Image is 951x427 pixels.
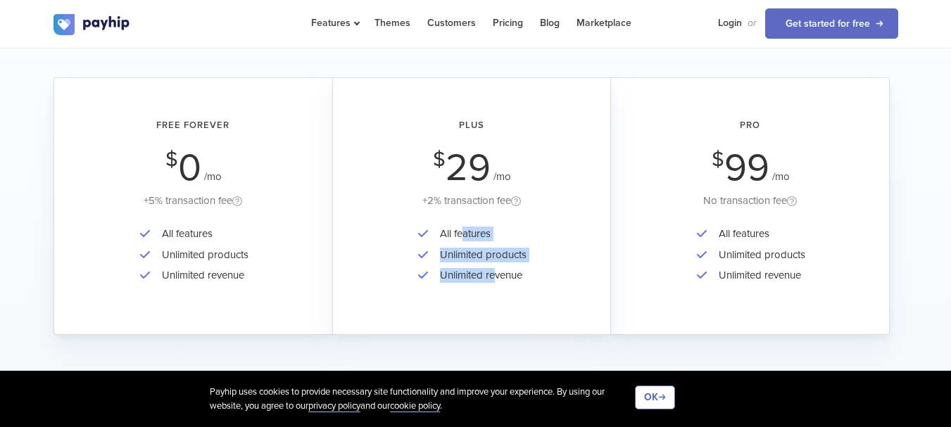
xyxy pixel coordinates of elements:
[433,151,446,168] span: $
[155,224,248,244] li: All features
[712,265,805,286] li: Unlimited revenue
[155,245,248,265] li: Unlimited products
[635,385,675,409] button: OK
[155,265,248,286] li: Unlimited revenue
[712,224,805,244] li: All features
[712,245,805,265] li: Unlimited products
[165,151,178,168] span: $
[631,192,869,210] div: No transaction fee
[433,245,527,265] li: Unlimited products
[178,145,201,191] span: 0
[353,192,591,210] div: +2% transaction fee
[74,120,313,130] h2: Free Forever
[446,145,491,191] span: 29
[433,265,527,286] li: Unlimited revenue
[204,170,222,183] span: /mo
[210,385,635,413] div: Payhip uses cookies to provide necessary site functionality and improve your experience. By using...
[390,400,440,412] a: cookie policy
[724,145,769,191] span: 99
[772,170,790,183] span: /mo
[353,120,591,130] h2: Plus
[433,224,527,244] li: All features
[765,8,898,39] a: Get started for free
[493,170,511,183] span: /mo
[308,400,360,412] a: privacy policy
[74,192,313,210] div: +5% transaction fee
[631,120,869,130] h2: Pro
[712,151,724,168] span: $
[311,17,358,29] span: Features
[53,14,131,35] img: logo.svg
